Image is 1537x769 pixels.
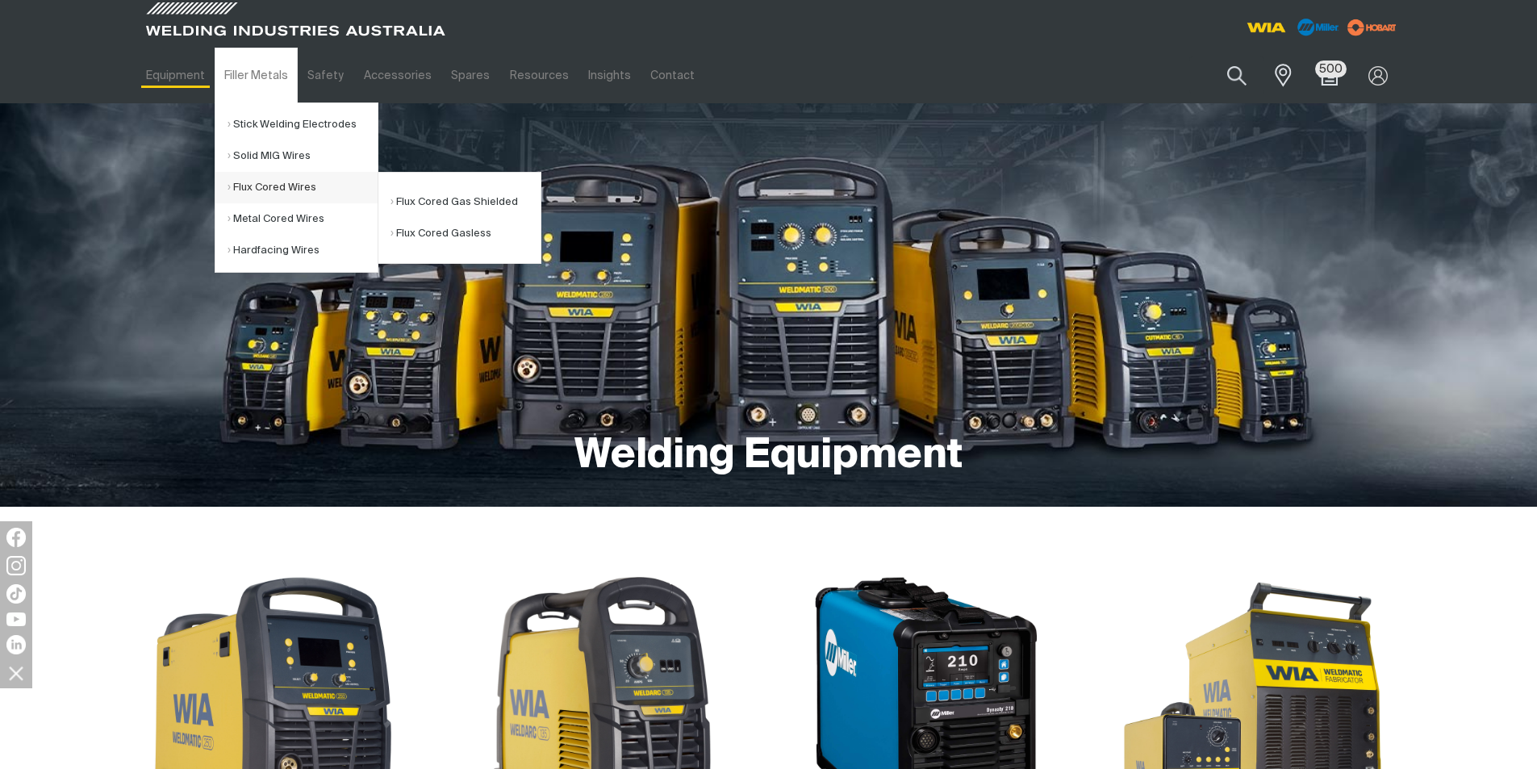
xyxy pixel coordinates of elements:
[1189,56,1264,94] input: Product name or item number...
[6,584,26,604] img: TikTok
[1343,15,1401,40] img: miller
[136,48,215,103] a: Equipment
[6,612,26,626] img: YouTube
[2,659,30,687] img: hide socials
[6,556,26,575] img: Instagram
[228,235,378,266] a: Hardfacing Wires
[136,48,1085,103] nav: Main
[499,48,578,103] a: Resources
[215,102,378,273] ul: Filler Metals Submenu
[354,48,441,103] a: Accessories
[391,186,541,218] a: Flux Cored Gas Shielded
[441,48,499,103] a: Spares
[574,430,963,483] h1: Welding Equipment
[228,172,378,203] a: Flux Cored Wires
[6,635,26,654] img: LinkedIn
[228,140,378,172] a: Solid MIG Wires
[641,48,704,103] a: Contact
[378,172,541,264] ul: Flux Cored Wires Submenu
[228,203,378,235] a: Metal Cored Wires
[228,109,378,140] a: Stick Welding Electrodes
[391,218,541,249] a: Flux Cored Gasless
[6,528,26,547] img: Facebook
[1209,56,1264,94] button: Search products
[578,48,641,103] a: Insights
[298,48,353,103] a: Safety
[215,48,298,103] a: Filler Metals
